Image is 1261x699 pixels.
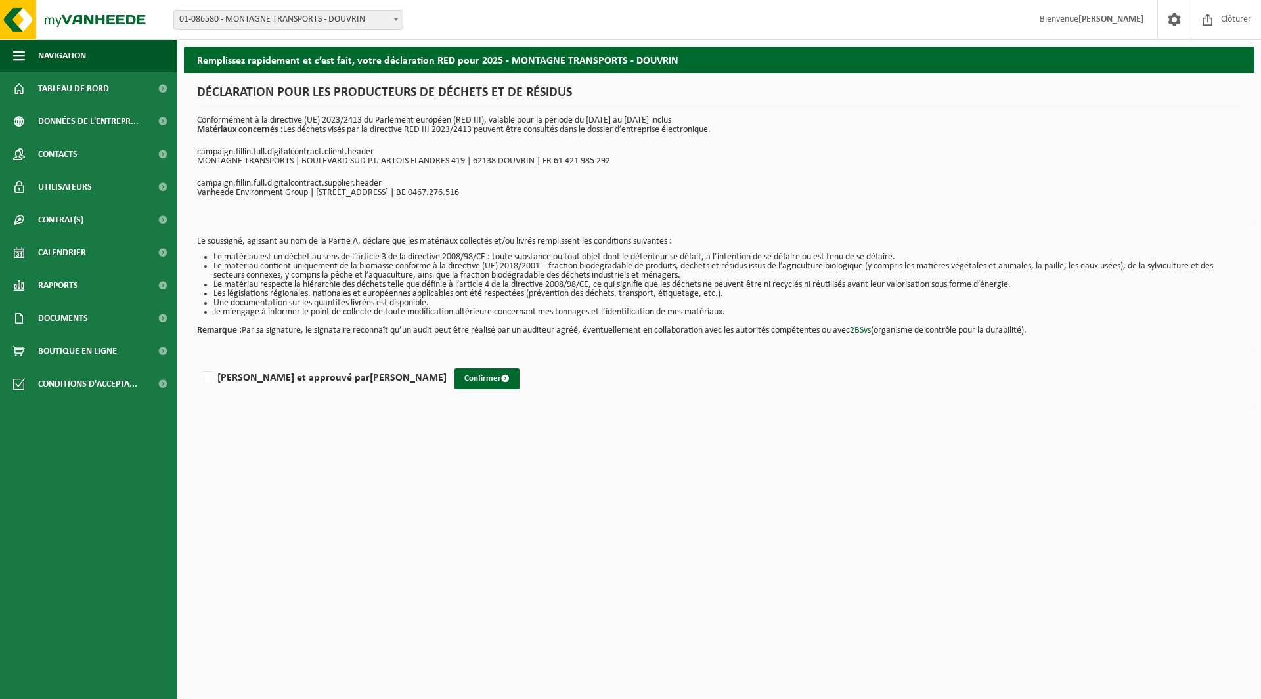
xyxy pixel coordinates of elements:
a: 2BSvs [850,326,871,335]
span: Calendrier [38,236,86,269]
p: campaign.fillin.full.digitalcontract.supplier.header [197,179,1241,188]
strong: [PERSON_NAME] [370,373,447,383]
p: Vanheede Environment Group | [STREET_ADDRESS] | BE 0467.276.516 [197,188,1241,198]
span: Données de l'entrepr... [38,105,139,138]
span: 01-086580 - MONTAGNE TRANSPORTS - DOUVRIN [173,10,403,30]
span: Documents [38,302,88,335]
span: Boutique en ligne [38,335,117,368]
span: Utilisateurs [38,171,92,203]
p: campaign.fillin.full.digitalcontract.client.header [197,148,1241,157]
p: MONTAGNE TRANSPORTS | BOULEVARD SUD P.I. ARTOIS FLANDRES 419 | 62138 DOUVRIN | FR 61 421 985 292 [197,157,1241,166]
li: Je m’engage à informer le point de collecte de toute modification ultérieure concernant mes tonna... [213,308,1241,317]
strong: Remarque : [197,326,242,335]
li: Le matériau est un déchet au sens de l’article 3 de la directive 2008/98/CE : toute substance ou ... [213,253,1241,262]
p: Conformément à la directive (UE) 2023/2413 du Parlement européen (RED III), valable pour la pério... [197,116,1241,135]
h2: Remplissez rapidement et c’est fait, votre déclaration RED pour 2025 - MONTAGNE TRANSPORTS - DOUVRIN [184,47,1254,72]
p: Par sa signature, le signataire reconnaît qu’un audit peut être réalisé par un auditeur agréé, év... [197,317,1241,335]
li: Les législations régionales, nationales et européennes applicables ont été respectées (prévention... [213,289,1241,299]
span: 01-086580 - MONTAGNE TRANSPORTS - DOUVRIN [174,11,403,29]
strong: [PERSON_NAME] [1078,14,1144,24]
li: Le matériau respecte la hiérarchie des déchets telle que définie à l’article 4 de la directive 20... [213,280,1241,289]
label: [PERSON_NAME] et approuvé par [199,368,447,388]
strong: Matériaux concernés : [197,125,283,135]
span: Conditions d'accepta... [38,368,137,400]
p: Le soussigné, agissant au nom de la Partie A, déclare que les matériaux collectés et/ou livrés re... [197,237,1241,246]
span: Contrat(s) [38,203,83,236]
button: Confirmer [454,368,520,389]
span: Navigation [38,39,86,72]
h1: DÉCLARATION POUR LES PRODUCTEURS DE DÉCHETS ET DE RÉSIDUS [197,86,1241,106]
li: Le matériau contient uniquement de la biomasse conforme à la directive (UE) 2018/2001 – fraction ... [213,262,1241,280]
span: Rapports [38,269,78,302]
li: Une documentation sur les quantités livrées est disponible. [213,299,1241,308]
span: Tableau de bord [38,72,109,105]
span: Contacts [38,138,77,171]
